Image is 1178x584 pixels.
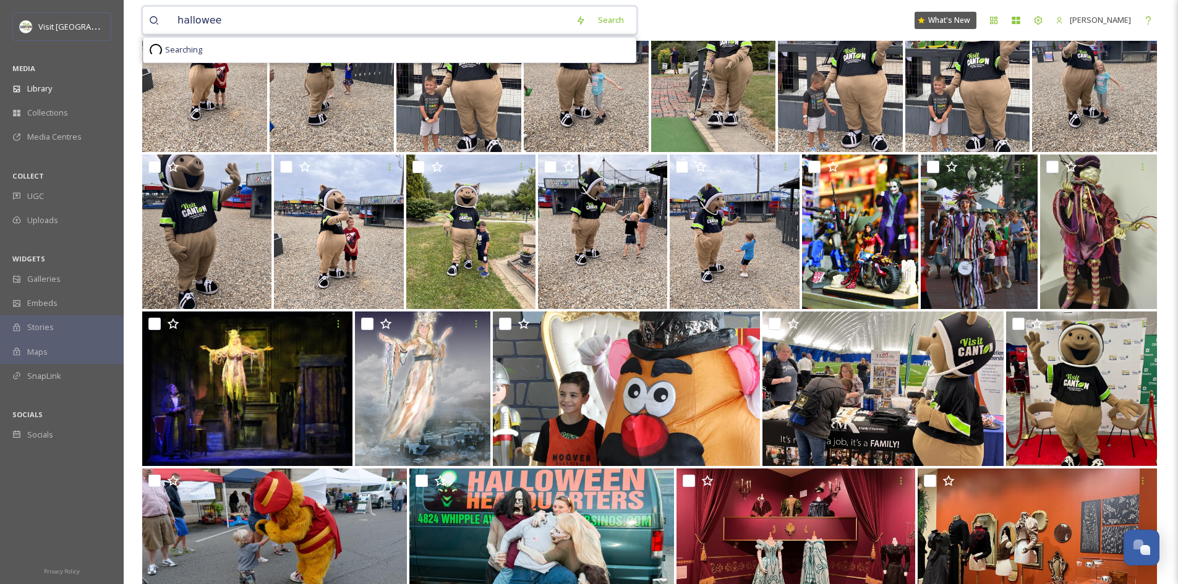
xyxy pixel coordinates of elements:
span: Library [27,83,52,95]
img: Canton First Friday- clown drumming.JPG [921,154,1038,309]
img: Funtimes Fun Park | Pigskin Pals Event action shot of Pigskin and pal going in for a high-five (1... [670,154,799,309]
span: COLLECT [12,171,44,180]
img: shopping_toys time forgot.tif [802,154,918,309]
button: Open Chat [1124,530,1159,565]
span: [PERSON_NAME] [1070,14,1131,25]
span: Visit [GEOGRAPHIC_DATA] [38,20,134,32]
img: Funtimes Fun Park | Pigskin Pals Event Pigskin and young pal pose for a photo with the park in th... [274,154,403,309]
img: Christmas Past PGT 2014.jpg [355,311,490,466]
span: UGC [27,190,44,202]
img: Sir Troys Grand Opening, Young boy takes picture with Mr. Potato Head.JPG [493,311,760,466]
span: Media Centres [27,131,82,143]
span: Embeds [27,297,58,309]
span: Collections [27,107,68,119]
img: Funtimes Fun Park | Pigskin Pals Event action shot of Pigskin and pal going for a high-five with ... [538,154,667,309]
span: Uploads [27,214,58,226]
img: JA Job Fair HOFV.jpg [1006,311,1157,466]
input: Search your library [171,7,570,34]
span: Searching [165,44,202,56]
img: JA Job Fair Pigskin 1.jpg [762,311,1004,466]
img: Funtimes Fun Park | Pigskin Pals Event action shot of Pigskin waving to his pals with rides in ba... [142,154,271,309]
img: download.jpeg [20,20,32,33]
img: Cat Fanciers- cat statue.JPG [1040,154,1157,309]
span: Privacy Policy [44,567,80,575]
a: What's New [915,12,976,29]
div: Search [592,8,630,32]
a: Privacy Policy [44,563,80,578]
span: WIDGETS [12,254,45,263]
span: Stories [27,321,54,333]
img: Funtimes Fun Park | Pigskin Pals Event Pigskin and pal pose for a photo by the mini golf course (... [406,154,536,309]
span: Socials [27,429,53,441]
img: A Christmas Carol (5).jpg [142,311,352,466]
span: MEDIA [12,64,35,73]
span: Galleries [27,273,61,285]
span: SOCIALS [12,410,43,419]
span: SnapLink [27,370,61,382]
a: [PERSON_NAME] [1049,8,1137,32]
span: Maps [27,346,48,358]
